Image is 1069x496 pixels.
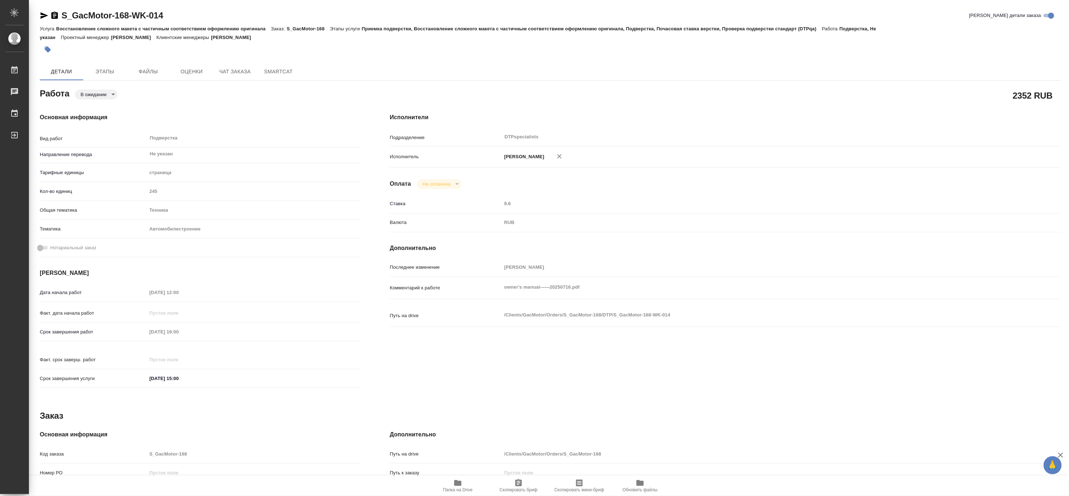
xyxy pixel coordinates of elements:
span: Файлы [131,67,166,76]
input: Пустое поле [147,308,210,318]
button: Скопировать бриф [488,476,549,496]
button: 🙏 [1044,456,1062,474]
input: Пустое поле [147,186,361,197]
div: В ожидании [75,90,118,99]
p: Комментарий к работе [390,284,502,292]
p: Факт. дата начала работ [40,310,147,317]
p: Общая тематика [40,207,147,214]
h4: Дополнительно [390,430,1061,439]
button: Удалить исполнителя [551,148,567,164]
textarea: owner's manual——20250716.pdf [502,281,1005,293]
p: Работа [822,26,840,31]
p: Последнее изменение [390,264,502,271]
p: Услуга [40,26,56,31]
a: S_GacMotor-168-WK-014 [61,10,163,20]
span: Скопировать бриф [499,487,537,492]
input: Пустое поле [147,354,210,365]
div: В ожидании [417,179,461,189]
button: Скопировать мини-бриф [549,476,610,496]
button: В ожидании [78,91,109,98]
input: Пустое поле [502,198,1005,209]
input: Пустое поле [147,449,361,459]
div: Автомобилестроение [147,223,361,235]
p: Путь к заказу [390,469,502,476]
input: Пустое поле [502,262,1005,272]
p: [PERSON_NAME] [211,35,256,40]
input: ✎ Введи что-нибудь [147,373,210,384]
input: Пустое поле [502,449,1005,459]
div: страница [147,167,361,179]
p: Направление перевода [40,151,147,158]
p: Исполнитель [390,153,502,160]
p: Срок завершения работ [40,328,147,336]
button: Скопировать ссылку [50,11,59,20]
input: Пустое поле [502,467,1005,478]
textarea: /Clients/GacMotor/Orders/S_GacMotor-168/DTP/S_GacMotor-168-WK-014 [502,309,1005,321]
p: Срок завершения услуги [40,375,147,382]
span: Оценки [174,67,209,76]
button: Папка на Drive [427,476,488,496]
span: Папка на Drive [443,487,473,492]
input: Пустое поле [147,467,361,478]
span: 🙏 [1047,458,1059,473]
button: Не оплачена [421,181,453,187]
p: Факт. срок заверш. работ [40,356,147,363]
span: Нотариальный заказ [50,244,96,251]
p: Путь на drive [390,450,502,458]
p: [PERSON_NAME] [502,153,544,160]
p: S_GacMotor-168 [287,26,330,31]
h4: [PERSON_NAME] [40,269,361,277]
p: Код заказа [40,450,147,458]
span: [PERSON_NAME] детали заказа [969,12,1041,19]
span: Этапы [88,67,122,76]
input: Пустое поле [147,287,210,298]
p: Дата начала работ [40,289,147,296]
button: Скопировать ссылку для ЯМессенджера [40,11,48,20]
div: RUB [502,216,1005,229]
button: Обновить файлы [610,476,670,496]
p: [PERSON_NAME] [111,35,157,40]
p: Валюта [390,219,502,226]
h4: Исполнители [390,113,1061,122]
h2: 2352 RUB [1013,89,1053,102]
h4: Дополнительно [390,244,1061,253]
h2: Работа [40,86,69,99]
p: Тарифные единицы [40,169,147,176]
h4: Основная информация [40,113,361,122]
p: Приемка подверстки, Восстановление сложного макета с частичным соответствием оформлению оригинала... [362,26,822,31]
button: Добавить тэг [40,42,56,57]
p: Этапы услуги [330,26,362,31]
h4: Оплата [390,180,411,188]
p: Клиентские менеджеры [157,35,211,40]
span: Скопировать мини-бриф [554,487,604,492]
p: Восстановление сложного макета с частичным соответствием оформлению оригинала [56,26,271,31]
p: Кол-во единиц [40,188,147,195]
span: Чат заказа [218,67,252,76]
div: Техника [147,204,361,216]
input: Пустое поле [147,327,210,337]
span: SmartCat [261,67,296,76]
p: Заказ: [271,26,287,31]
span: Обновить файлы [623,487,658,492]
p: Ставка [390,200,502,207]
span: Детали [44,67,79,76]
p: Номер РО [40,469,147,476]
p: Проектный менеджер [61,35,111,40]
p: Тематика [40,225,147,233]
p: Путь на drive [390,312,502,319]
h4: Основная информация [40,430,361,439]
p: Подразделение [390,134,502,141]
h2: Заказ [40,410,63,422]
p: Вид работ [40,135,147,142]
